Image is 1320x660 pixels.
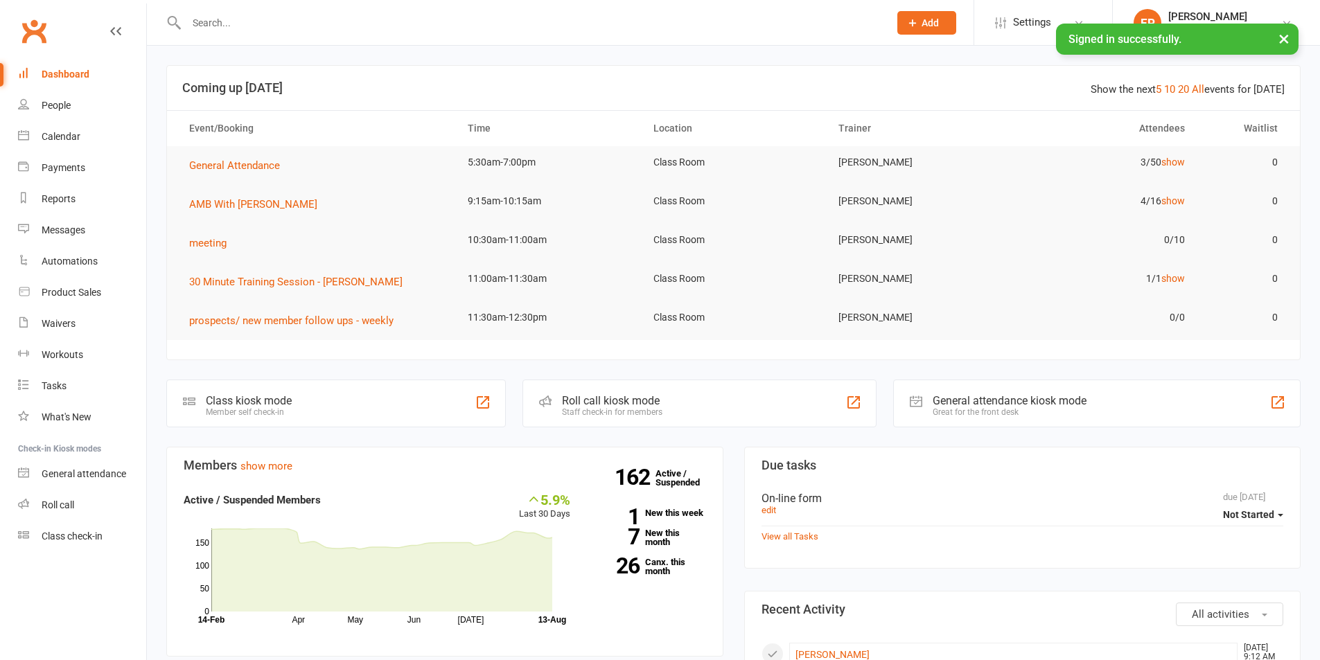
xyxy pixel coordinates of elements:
td: [PERSON_NAME] [826,224,1012,256]
span: All activities [1192,608,1249,621]
button: Add [897,11,956,35]
a: 7New this month [591,528,706,546]
a: Payments [18,152,146,184]
th: Location [641,111,827,146]
a: 10 [1164,83,1175,96]
td: 0 [1197,301,1290,334]
strong: Active / Suspended Members [184,494,321,506]
button: prospects/ new member follow ups - weekly [189,312,403,329]
div: General attendance kiosk mode [933,394,1086,407]
div: EP [1134,9,1161,37]
div: Member self check-in [206,407,292,417]
td: 4/16 [1012,185,1197,217]
td: 0 [1197,146,1290,179]
div: General attendance [42,468,126,479]
div: 5.9% [519,492,570,507]
a: show more [240,460,292,472]
div: Waivers [42,318,76,329]
td: [PERSON_NAME] [826,262,1012,295]
div: Workouts [42,349,83,360]
td: 0 [1197,262,1290,295]
td: 0 [1197,185,1290,217]
div: Dashboard [42,69,89,80]
span: prospects/ new member follow ups - weekly [189,314,394,327]
a: [PERSON_NAME] [795,649,870,660]
td: 9:15am-10:15am [455,185,641,217]
td: 0/0 [1012,301,1197,334]
button: All activities [1176,603,1283,626]
td: Class Room [641,185,827,217]
div: Tasks [42,380,67,391]
button: × [1271,24,1296,53]
span: Not Started [1223,509,1274,520]
td: Class Room [641,262,827,295]
td: [PERSON_NAME] [826,301,1012,334]
a: 26Canx. this month [591,558,706,576]
th: Time [455,111,641,146]
div: Calendar [42,131,80,142]
a: show [1161,273,1185,284]
span: AMB With [PERSON_NAME] [189,198,317,211]
button: AMB With [PERSON_NAME] [189,196,327,213]
h3: Members [184,458,706,472]
input: Search... [182,13,879,33]
div: Class kiosk mode [206,394,292,407]
div: On-line form [762,492,1284,505]
a: 1New this week [591,508,706,517]
h3: Coming up [DATE] [182,81,1285,95]
span: 30 Minute Training Session - [PERSON_NAME] [189,276,403,288]
td: 11:00am-11:30am [455,262,641,295]
div: Last 30 Days [519,492,570,521]
div: Staff check-in for members [562,407,662,417]
strong: 162 [615,467,655,488]
a: Waivers [18,308,146,339]
div: Roll call [42,499,74,510]
strong: 1 [591,506,640,527]
div: [PERSON_NAME] [1168,10,1254,23]
button: General Attendance [189,157,290,174]
span: Settings [1013,7,1051,38]
td: [PERSON_NAME] [826,146,1012,179]
a: Tasks [18,371,146,402]
span: meeting [189,237,227,249]
span: Signed in successfully. [1068,33,1181,46]
td: Class Room [641,224,827,256]
a: show [1161,157,1185,168]
a: Class kiosk mode [18,521,146,552]
a: 5 [1156,83,1161,96]
a: Reports [18,184,146,215]
a: View all Tasks [762,531,818,542]
a: Messages [18,215,146,246]
td: Class Room [641,146,827,179]
div: Messages [42,224,85,235]
a: Workouts [18,339,146,371]
div: Reports [42,193,76,204]
a: All [1192,83,1204,96]
a: show [1161,195,1185,206]
strong: 26 [591,555,640,576]
a: Automations [18,246,146,277]
td: 3/50 [1012,146,1197,179]
td: 1/1 [1012,262,1197,295]
a: Clubworx [17,14,51,48]
div: What's New [42,411,91,422]
td: 0/10 [1012,224,1197,256]
a: 162Active / Suspended [655,458,716,497]
th: Waitlist [1197,111,1290,146]
td: 10:30am-11:00am [455,224,641,256]
a: edit [762,505,776,515]
button: meeting [189,235,236,251]
button: Not Started [1223,502,1283,527]
th: Attendees [1012,111,1197,146]
div: Great for the front desk [933,407,1086,417]
a: Calendar [18,121,146,152]
div: Product Sales [42,287,101,298]
a: What's New [18,402,146,433]
td: Class Room [641,301,827,334]
td: 0 [1197,224,1290,256]
span: Add [922,17,939,28]
span: General Attendance [189,159,280,172]
td: 5:30am-7:00pm [455,146,641,179]
div: Payments [42,162,85,173]
div: Automations [42,256,98,267]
